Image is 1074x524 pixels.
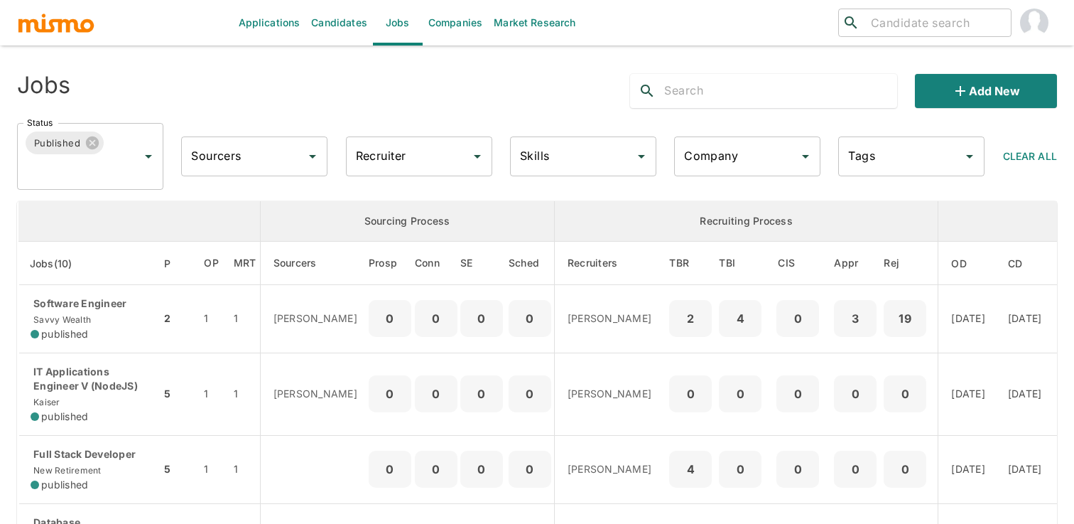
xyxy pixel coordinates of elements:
th: Sched [506,242,555,285]
th: Recruiting Process [554,201,938,242]
p: 0 [889,459,921,479]
p: 0 [514,459,546,479]
p: 0 [725,459,756,479]
span: Savvy Wealth [31,314,91,325]
th: Sourcers [260,242,369,285]
p: 19 [889,309,921,328]
p: [PERSON_NAME] [273,387,357,401]
p: IT Applications Engineer V (NodeJS) [31,365,149,393]
th: Sent Emails [457,242,506,285]
th: Created At [997,242,1053,285]
span: Published [26,135,89,151]
label: Status [27,117,53,129]
th: Rejected [880,242,938,285]
p: 0 [374,384,406,404]
p: 0 [782,459,813,479]
p: 0 [421,384,452,404]
p: 0 [466,384,497,404]
p: 0 [466,309,497,328]
span: published [41,478,88,492]
td: 1 [192,353,230,435]
th: Open Positions [192,242,230,285]
td: 1 [230,285,260,353]
p: [PERSON_NAME] [273,311,357,326]
td: [DATE] [938,435,997,503]
p: 0 [889,384,921,404]
p: [PERSON_NAME] [568,311,655,326]
td: 1 [230,353,260,435]
p: 0 [782,384,813,404]
span: P [164,255,189,272]
p: 4 [725,309,756,328]
td: 1 [230,435,260,503]
td: 5 [161,353,192,435]
span: Clear All [1003,150,1057,162]
button: Open [467,146,487,166]
button: search [630,74,664,108]
th: Connections [415,242,457,285]
td: 1 [192,285,230,353]
img: Gabriel Hernandez [1020,9,1048,37]
p: 0 [421,459,452,479]
p: 0 [466,459,497,479]
img: logo [17,12,95,33]
p: Software Engineer [31,296,149,311]
p: 3 [840,309,871,328]
th: To Be Interviewed [715,242,765,285]
input: Search [664,80,896,102]
span: OD [951,255,985,272]
p: 4 [675,459,706,479]
td: 5 [161,435,192,503]
span: Jobs(10) [30,255,91,272]
th: Client Interview Scheduled [765,242,830,285]
th: Prospects [369,242,415,285]
button: Open [796,146,815,166]
th: To Be Reviewed [666,242,715,285]
span: New Retirement [31,465,102,476]
span: Kaiser [31,397,60,407]
td: 1 [192,435,230,503]
p: 0 [725,384,756,404]
div: Published [26,132,104,154]
button: Add new [915,74,1057,108]
span: published [41,410,88,424]
p: 0 [421,309,452,328]
th: Priority [161,242,192,285]
p: 2 [675,309,706,328]
p: Full Stack Developer [31,447,149,461]
td: [DATE] [938,285,997,353]
button: Open [960,146,980,166]
p: 0 [675,384,706,404]
h4: Jobs [17,71,70,100]
td: [DATE] [938,353,997,435]
th: Market Research Total [230,242,260,285]
p: 0 [782,309,813,328]
p: 0 [374,309,406,328]
td: [DATE] [997,435,1053,503]
p: 0 [374,459,406,479]
button: Open [303,146,322,166]
td: 2 [161,285,192,353]
td: [DATE] [997,353,1053,435]
p: 0 [840,384,871,404]
th: Sourcing Process [260,201,554,242]
p: 0 [840,459,871,479]
th: Recruiters [554,242,666,285]
p: [PERSON_NAME] [568,387,655,401]
input: Candidate search [865,13,1005,33]
th: Approved [830,242,880,285]
button: Open [139,146,158,166]
p: 0 [514,384,546,404]
p: [PERSON_NAME] [568,462,655,476]
p: 0 [514,309,546,328]
th: Onboarding Date [938,242,997,285]
button: Open [631,146,651,166]
span: CD [1008,255,1041,272]
td: [DATE] [997,285,1053,353]
span: published [41,327,88,341]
